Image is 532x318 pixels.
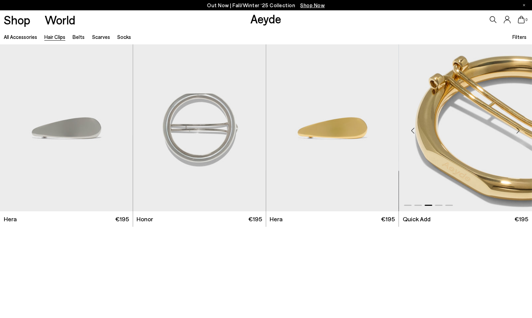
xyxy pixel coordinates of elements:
span: €195 [381,215,395,223]
div: Next slide [508,120,529,141]
span: 0 [525,18,528,22]
div: Previous slide [402,120,423,141]
div: 1 / 5 [266,44,399,211]
a: Scarves [92,34,110,40]
a: Shop [4,14,30,26]
span: Hera [270,215,283,223]
span: Navigate to /collections/new-in [301,2,325,8]
li: Quick Add [403,215,431,223]
a: Belts [73,34,85,40]
img: Hera 18kt Gold-Plated Hair Clip [266,44,399,211]
span: Hera [4,215,17,223]
a: Next slide Previous slide [399,44,532,211]
span: €195 [514,215,528,223]
a: Socks [117,34,131,40]
a: Hera €195 [266,211,399,227]
div: 3 / 5 [399,44,532,211]
a: World [45,14,75,26]
a: Next slide Previous slide [266,44,399,211]
a: All accessories [4,34,37,40]
a: Hair Clips [44,34,65,40]
img: Honor 18kt Gold-Plated Hair Clip [399,44,532,211]
a: Aeyde [250,11,281,26]
img: Honor Palladium-Plated Hair Clip [133,44,266,211]
a: Honor €195 [133,211,266,227]
a: Quick Add €195 [399,211,532,227]
span: €195 [248,215,262,223]
span: Filters [512,34,526,40]
a: 0 [518,16,525,23]
span: Honor [137,215,153,223]
span: €195 [115,215,129,223]
ul: variant [403,215,430,223]
p: Out Now | Fall/Winter ‘25 Collection [207,1,325,10]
